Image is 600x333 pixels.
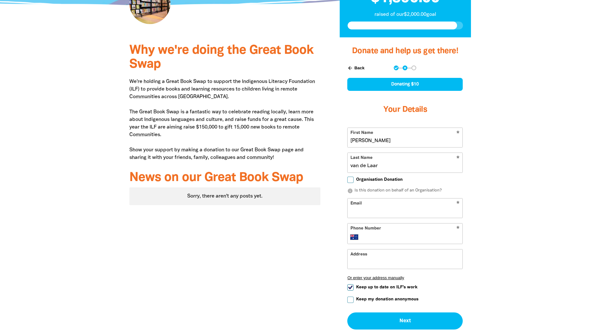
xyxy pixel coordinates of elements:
[347,78,463,91] div: Donating $10
[129,187,321,205] div: Paginated content
[347,177,354,183] input: Organisation Donation
[347,188,463,194] p: Is this donation on behalf of an Organisation?
[347,188,353,194] i: info
[347,284,354,291] input: Keep up to date on ILF's work
[356,296,418,302] span: Keep my donation anonymous
[411,66,416,70] button: Navigate to step 3 of 3 to enter your payment details
[347,297,354,303] input: Keep my donation anonymous
[345,63,367,73] button: Back
[403,66,407,70] button: Navigate to step 2 of 3 to enter your details
[356,177,403,183] span: Organisation Donation
[347,275,463,280] button: Or enter your address manually
[347,97,463,123] h3: Your Details
[129,171,321,185] h3: News on our Great Book Swap
[352,47,458,55] span: Donate and help us get there!
[347,312,463,330] button: Next
[348,11,463,18] p: raised of our $2,000.00 goal
[356,284,418,290] span: Keep up to date on ILF's work
[456,226,460,232] i: Required
[394,66,399,70] button: Navigate to step 1 of 3 to enter your donation amount
[129,45,313,70] span: Why we're doing the Great Book Swap
[129,187,321,205] div: Sorry, there aren't any posts yet.
[129,78,321,161] p: We're holding a Great Book Swap to support the Indigenous Literacy Foundation (ILF) to provide bo...
[347,65,353,71] i: arrow_back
